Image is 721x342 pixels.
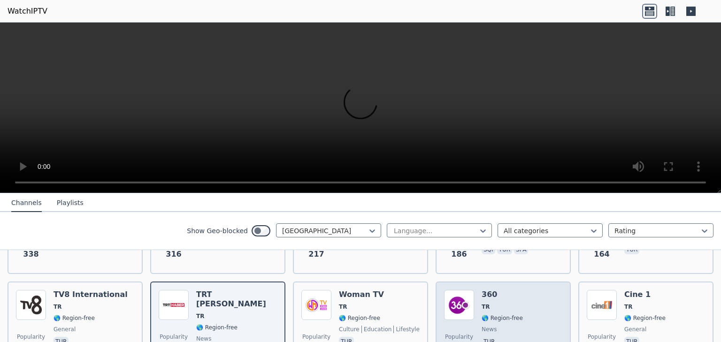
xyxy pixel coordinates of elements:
img: Cine 1 [587,290,617,320]
img: Woman TV [301,290,331,320]
span: 338 [23,249,38,260]
img: 360 [444,290,474,320]
h6: TV8 International [54,290,128,299]
span: TR [624,303,632,311]
span: lifestyle [393,326,419,333]
h6: TRT [PERSON_NAME] [196,290,277,309]
h6: 360 [482,290,523,299]
span: 164 [594,249,609,260]
span: 🌎 Region-free [482,314,523,322]
span: TR [482,303,490,311]
span: Popularity [445,333,473,341]
a: WatchIPTV [8,6,47,17]
span: 🌎 Region-free [339,314,380,322]
span: general [54,326,76,333]
span: 🌎 Region-free [196,324,238,331]
span: general [624,326,646,333]
span: news [482,326,497,333]
button: Playlists [57,194,84,212]
span: TR [54,303,61,311]
span: Popularity [302,333,330,341]
span: TR [339,303,347,311]
button: Channels [11,194,42,212]
span: education [361,326,392,333]
span: 🌎 Region-free [624,314,666,322]
span: Popularity [160,333,188,341]
h6: Woman TV [339,290,420,299]
span: Popularity [17,333,45,341]
span: Popularity [588,333,616,341]
label: Show Geo-blocked [187,226,248,236]
img: TV8 International [16,290,46,320]
span: 316 [166,249,181,260]
h6: Cine 1 [624,290,666,299]
span: 🌎 Region-free [54,314,95,322]
span: TR [196,312,204,320]
img: TRT Haber [159,290,189,320]
span: 186 [451,249,467,260]
span: 217 [308,249,324,260]
span: culture [339,326,360,333]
